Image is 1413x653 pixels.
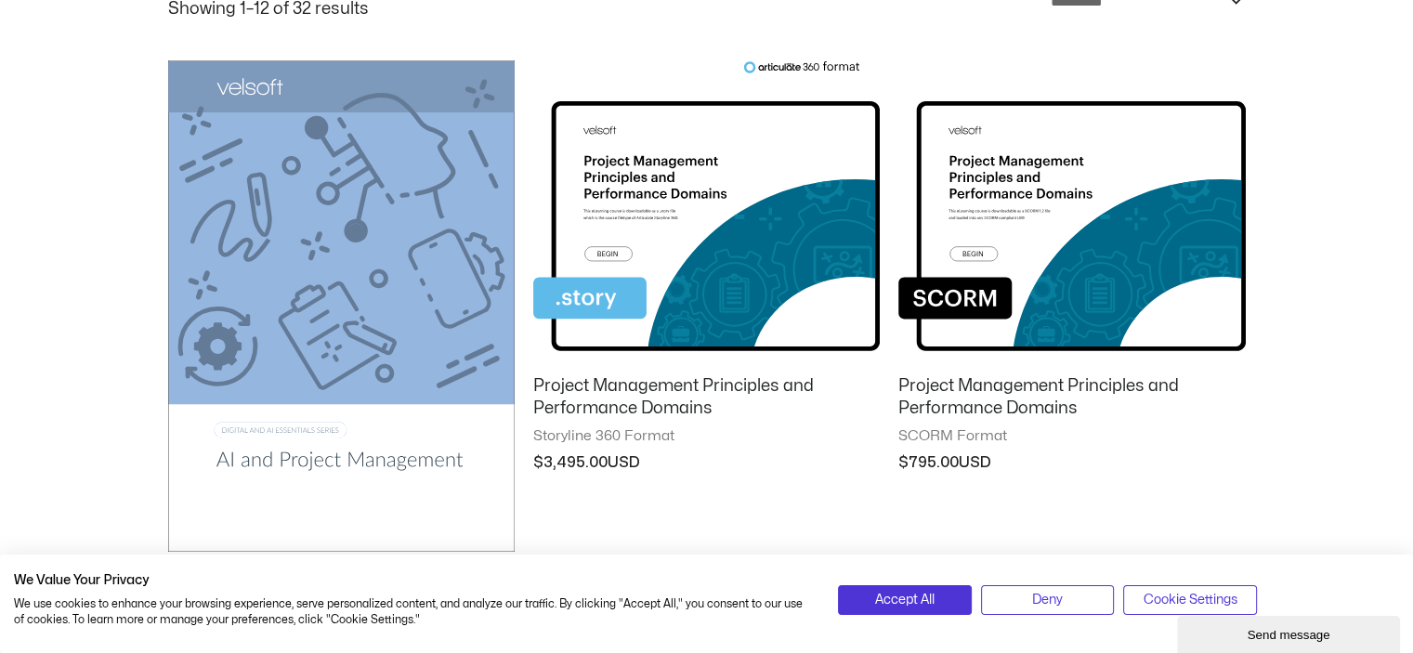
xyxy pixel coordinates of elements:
[838,585,971,615] button: Accept all cookies
[898,375,1245,427] a: Project Management Principles and Performance Domains
[875,590,935,610] span: Accept All
[533,455,543,470] span: $
[533,455,608,470] bdi: 3,495.00
[533,375,880,419] h2: Project Management Principles and Performance Domains
[168,1,369,18] p: Showing 1–12 of 32 results
[14,572,810,589] h2: We Value Your Privacy
[1177,612,1404,653] iframe: chat widget
[1123,585,1256,615] button: Adjust cookie preferences
[533,60,880,362] img: Project Management Principles and Performance Domains
[533,375,880,427] a: Project Management Principles and Performance Domains
[898,427,1245,446] span: SCORM Format
[898,60,1245,362] img: Project Management Principles and Performance Domains
[1032,590,1063,610] span: Deny
[981,585,1114,615] button: Deny all cookies
[1143,590,1236,610] span: Cookie Settings
[168,60,515,552] img: AI and Project Management
[14,596,810,628] p: We use cookies to enhance your browsing experience, serve personalized content, and analyze our t...
[898,455,909,470] span: $
[898,455,959,470] bdi: 795.00
[533,427,880,446] span: Storyline 360 Format
[898,375,1245,419] h2: Project Management Principles and Performance Domains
